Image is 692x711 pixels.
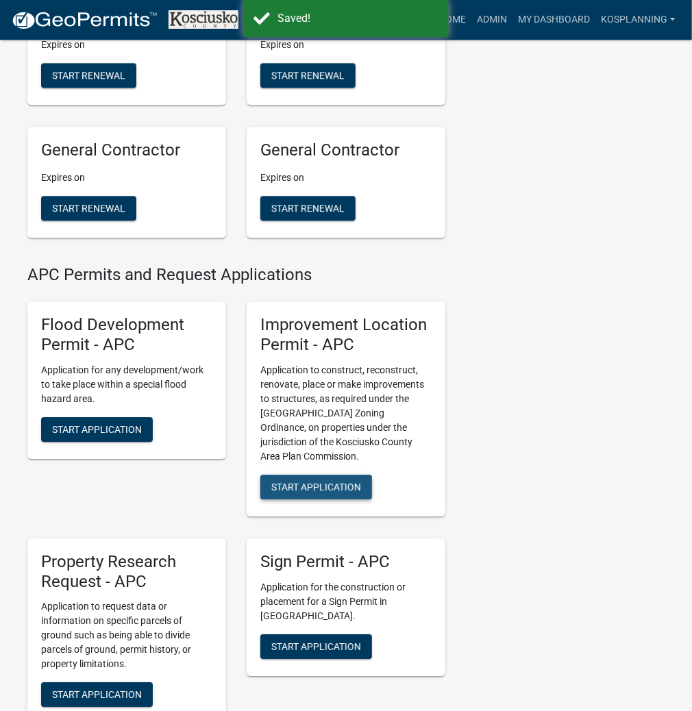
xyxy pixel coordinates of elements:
button: Start Application [260,634,372,659]
span: Start Application [271,640,361,651]
p: Application to construct, reconstruct, renovate, place or make improvements to structures, as req... [260,363,432,464]
h5: Improvement Location Permit - APC [260,315,432,355]
button: Start Renewal [41,63,136,88]
p: Application for any development/work to take place within a special flood hazard area. [41,363,212,406]
button: Start Renewal [260,196,356,221]
button: Start Renewal [260,63,356,88]
p: Application for the construction or placement for a Sign Permit in [GEOGRAPHIC_DATA]. [260,580,432,623]
button: Start Renewal [41,196,136,221]
p: Expires on [260,171,432,185]
a: Admin [471,7,512,33]
h5: Property Research Request - APC [41,552,212,592]
h4: APC Permits and Request Applications [27,265,445,285]
p: Expires on [41,38,212,52]
span: Start Renewal [271,203,345,214]
p: Expires on [260,38,432,52]
span: Start Renewal [271,69,345,80]
p: Application to request data or information on specific parcels of ground such as being able to di... [41,599,212,671]
h5: Sign Permit - APC [260,552,432,572]
button: Start Application [41,682,153,707]
button: Start Application [41,417,153,442]
span: Start Renewal [52,203,125,214]
a: My Dashboard [512,7,595,33]
button: Start Application [260,475,372,499]
p: Expires on [41,171,212,185]
span: Start Renewal [52,69,125,80]
a: Home [433,7,471,33]
h5: Flood Development Permit - APC [41,315,212,355]
h5: General Contractor [260,140,432,160]
div: Saved! [277,10,438,27]
span: Start Application [271,481,361,492]
span: Start Application [52,423,142,434]
img: Kosciusko County, Indiana [169,10,238,29]
h5: General Contractor [41,140,212,160]
span: Start Application [52,689,142,700]
a: kosplanning [595,7,681,33]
